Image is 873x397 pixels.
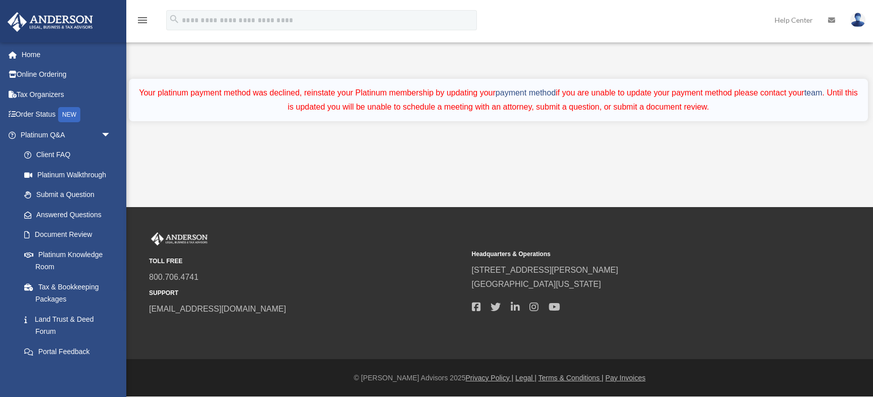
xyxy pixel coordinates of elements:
a: Terms & Conditions | [539,374,604,382]
span: arrow_drop_down [101,362,121,382]
a: Pay Invoices [605,374,645,382]
small: Headquarters & Operations [472,249,788,260]
a: Platinum Q&Aarrow_drop_down [7,125,126,145]
img: Anderson Advisors Platinum Portal [149,232,210,245]
a: Tax Organizers [7,84,126,105]
i: menu [136,14,149,26]
a: menu [136,18,149,26]
i: search [169,14,180,25]
a: Tax & Bookkeeping Packages [14,277,126,309]
a: Platinum Walkthrough [14,165,126,185]
a: Home [7,44,126,65]
a: 800.706.4741 [149,273,199,281]
a: Digital Productsarrow_drop_down [7,362,126,382]
a: Client FAQ [14,145,126,165]
a: Order StatusNEW [7,105,126,125]
a: Portal Feedback [14,341,126,362]
a: Land Trust & Deed Forum [14,309,126,341]
a: Submit a Question [14,185,126,205]
img: User Pic [850,13,865,27]
div: Your platinum payment method was declined, reinstate your Platinum membership by updating your if... [136,86,861,114]
a: [GEOGRAPHIC_DATA][US_STATE] [472,280,601,288]
a: [STREET_ADDRESS][PERSON_NAME] [472,266,618,274]
a: Answered Questions [14,205,126,225]
div: © [PERSON_NAME] Advisors 2025 [126,372,873,384]
a: Privacy Policy | [466,374,514,382]
a: Platinum Knowledge Room [14,244,126,277]
a: Document Review [14,225,121,245]
a: [EMAIL_ADDRESS][DOMAIN_NAME] [149,305,286,313]
a: Legal | [515,374,537,382]
div: NEW [58,107,80,122]
a: payment method [496,88,556,97]
small: TOLL FREE [149,256,465,267]
a: Online Ordering [7,65,126,85]
a: team [804,88,822,97]
small: SUPPORT [149,288,465,299]
span: arrow_drop_down [101,125,121,145]
img: Anderson Advisors Platinum Portal [5,12,96,32]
